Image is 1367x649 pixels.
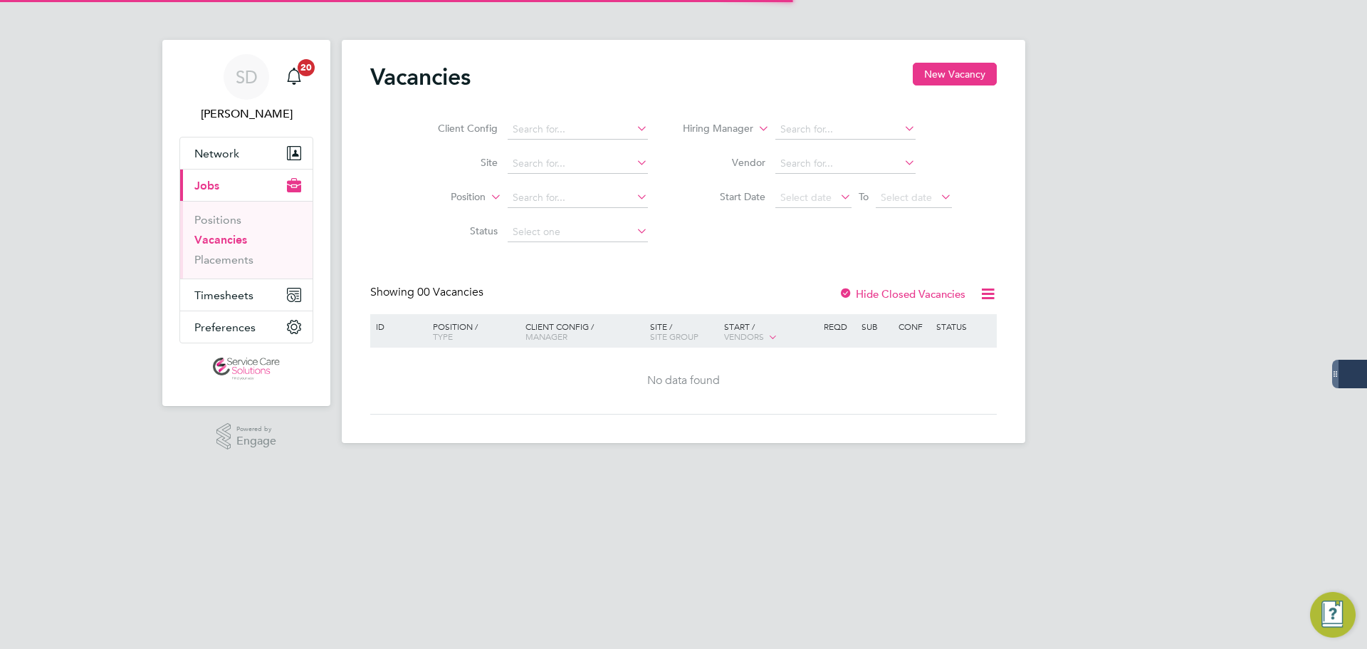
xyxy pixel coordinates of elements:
span: To [854,187,873,206]
button: Network [180,137,313,169]
label: Start Date [683,190,765,203]
div: ID [372,314,422,338]
img: servicecare-logo-retina.png [213,358,280,380]
div: Client Config / [522,314,646,348]
span: Select date [881,191,932,204]
span: Vendors [724,331,764,342]
span: Select date [780,191,832,204]
h2: Vacancies [370,63,471,91]
div: Start / [721,314,820,350]
div: Jobs [180,201,313,279]
div: No data found [372,373,995,388]
span: Type [433,331,453,342]
button: Timesheets [180,279,313,311]
input: Search for... [508,154,648,174]
a: Placements [194,253,253,266]
label: Vendor [683,156,765,169]
span: 00 Vacancies [417,285,483,299]
span: 20 [298,59,315,76]
a: Go to home page [179,358,313,380]
nav: Main navigation [162,40,330,406]
button: New Vacancy [913,63,997,85]
span: Engage [236,435,276,447]
label: Hiring Manager [671,122,753,136]
input: Search for... [508,120,648,140]
span: Powered by [236,423,276,435]
div: Position / [422,314,522,348]
label: Hide Closed Vacancies [839,287,965,301]
a: SD[PERSON_NAME] [179,54,313,123]
div: Status [933,314,995,338]
span: Samantha Dix [179,105,313,123]
div: Reqd [820,314,857,338]
span: Network [194,147,239,160]
input: Search for... [775,154,916,174]
div: Sub [858,314,895,338]
label: Site [416,156,498,169]
span: Timesheets [194,289,253,302]
div: Site / [646,314,721,348]
span: Site Group [650,331,698,342]
label: Client Config [416,122,498,135]
label: Status [416,224,498,237]
button: Preferences [180,311,313,343]
span: SD [236,68,258,86]
a: Positions [194,213,241,227]
a: Vacancies [194,233,247,246]
input: Search for... [775,120,916,140]
input: Search for... [508,188,648,208]
div: Conf [895,314,932,338]
a: Powered byEngage [216,423,277,450]
span: Manager [525,331,567,342]
span: Jobs [194,179,219,192]
input: Select one [508,222,648,242]
a: 20 [280,54,308,100]
label: Position [404,190,486,204]
div: Showing [370,285,486,300]
span: Preferences [194,321,256,334]
button: Engage Resource Center [1310,592,1356,638]
button: Jobs [180,170,313,201]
